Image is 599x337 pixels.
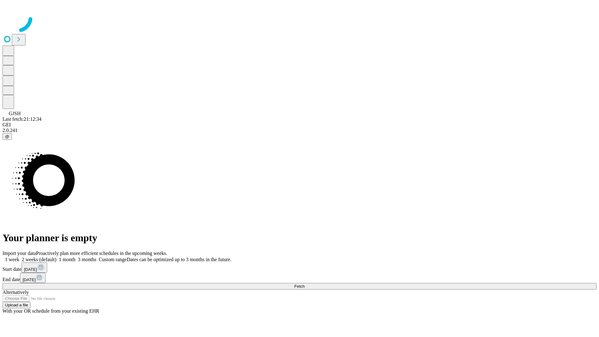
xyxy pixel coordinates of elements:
[9,111,21,116] span: GJSH
[59,257,75,262] span: 1 month
[22,257,56,262] span: 2 weeks (default)
[2,116,41,122] span: Last fetch: 21:12:34
[36,251,167,256] span: Proactively plan more efficient schedules in the upcoming weeks.
[2,290,29,295] span: Alternatively
[2,128,597,133] div: 2.0.241
[24,267,37,272] span: [DATE]
[5,257,19,262] span: 1 week
[20,273,46,283] button: [DATE]
[2,262,597,273] div: Start date
[2,133,12,140] button: @
[2,302,31,308] button: Upload a file
[2,122,597,128] div: GEI
[78,257,96,262] span: 3 months
[5,134,9,139] span: @
[2,232,597,244] h1: Your planner is empty
[2,283,597,290] button: Fetch
[127,257,231,262] span: Dates can be optimized up to 3 months in the future.
[2,273,597,283] div: End date
[2,308,99,314] span: With your OR schedule from your existing EHR
[294,284,304,289] span: Fetch
[22,277,36,282] span: [DATE]
[99,257,127,262] span: Custom range
[22,262,47,273] button: [DATE]
[2,251,36,256] span: Import your data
